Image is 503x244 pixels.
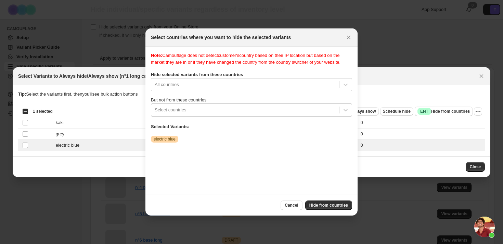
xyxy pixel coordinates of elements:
span: Always show [350,109,376,114]
span: Close [470,164,481,170]
span: kaki [56,119,67,126]
h2: Select countries where you want to hide the selected variants [151,34,291,41]
button: Schedule hide [380,107,413,115]
button: Close [344,33,353,42]
button: Cancel [281,200,302,210]
span: grey [56,131,68,137]
span: Hide from countries [309,203,348,208]
button: Close [477,71,486,81]
button: More actions [474,107,482,115]
b: Note: [151,53,162,58]
td: 0 [359,139,485,151]
b: Hide selected variants from these countries [151,72,243,77]
button: Hide from countries [305,200,352,210]
td: 0 [359,117,485,128]
span: Schedule hide [383,109,411,114]
span: ENT [420,109,428,114]
span: Cancel [285,203,298,208]
span: Hide from countries [417,108,470,115]
button: Always show [347,107,378,115]
td: 0 [359,128,485,139]
div: Camouflage does not detect customer's country based on their IP location but based on the market ... [151,52,352,66]
button: Close [466,162,485,172]
p: Select the variants first, then you'll see bulk action buttons [18,91,485,98]
strong: Tip: [18,91,26,97]
b: Selected Variants: [151,124,189,129]
button: SuccessENTHide from countries [415,107,473,116]
span: 1 selected [33,109,53,114]
span: electric blue [56,142,83,149]
a: Open chat [474,217,495,237]
span: electric blue [154,136,176,142]
span: But not from these countries [151,97,207,102]
h2: Select Variants to Always hide/Always show (n°1 long cardi) [18,73,155,80]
